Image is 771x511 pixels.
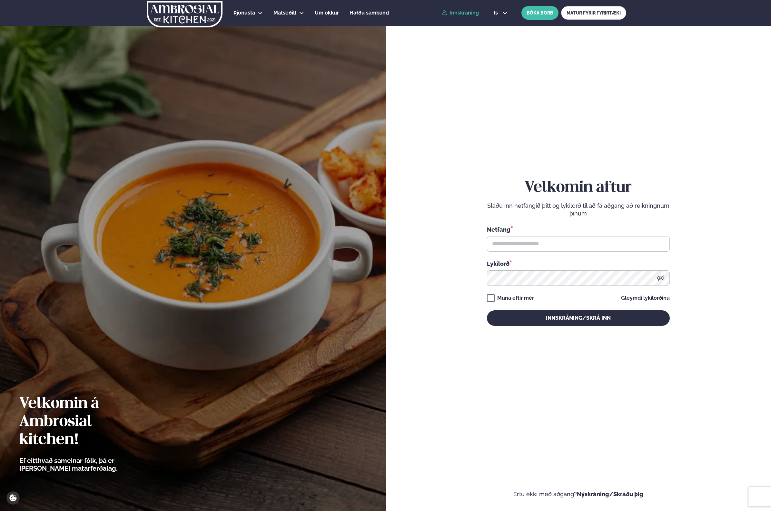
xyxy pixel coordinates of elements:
span: Hafðu samband [350,10,389,16]
a: Gleymdi lykilorðinu [621,296,670,301]
a: Um okkur [315,9,339,17]
a: Nýskráning/Skráðu þig [577,491,643,497]
div: Netfang [487,225,670,234]
button: Innskráning/Skrá inn [487,310,670,326]
a: Matseðill [273,9,296,17]
img: logo [146,1,223,27]
span: is [494,10,500,15]
h2: Velkomin aftur [487,179,670,197]
a: Cookie settings [6,491,20,505]
p: Ertu ekki með aðgang? [405,490,752,498]
p: Ef eitthvað sameinar fólk, þá er [PERSON_NAME] matarferðalag. [19,457,153,472]
a: Þjónusta [233,9,255,17]
div: Lykilorð [487,259,670,268]
a: Innskráning [442,10,479,16]
button: BÓKA BORÐ [521,6,558,20]
a: MATUR FYRIR FYRIRTÆKI [561,6,626,20]
p: Sláðu inn netfangið þitt og lykilorð til að fá aðgang að reikningnum þínum [487,202,670,217]
span: Þjónusta [233,10,255,16]
h2: Velkomin á Ambrosial kitchen! [19,395,153,449]
span: Um okkur [315,10,339,16]
a: Hafðu samband [350,9,389,17]
span: Matseðill [273,10,296,16]
button: is [489,10,513,15]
